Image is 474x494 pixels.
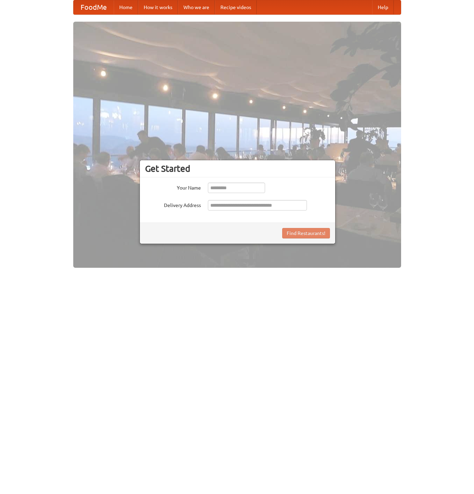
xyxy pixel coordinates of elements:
[145,183,201,191] label: Your Name
[74,0,114,14] a: FoodMe
[145,200,201,209] label: Delivery Address
[282,228,330,238] button: Find Restaurants!
[145,163,330,174] h3: Get Started
[215,0,257,14] a: Recipe videos
[114,0,138,14] a: Home
[178,0,215,14] a: Who we are
[138,0,178,14] a: How it works
[372,0,394,14] a: Help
